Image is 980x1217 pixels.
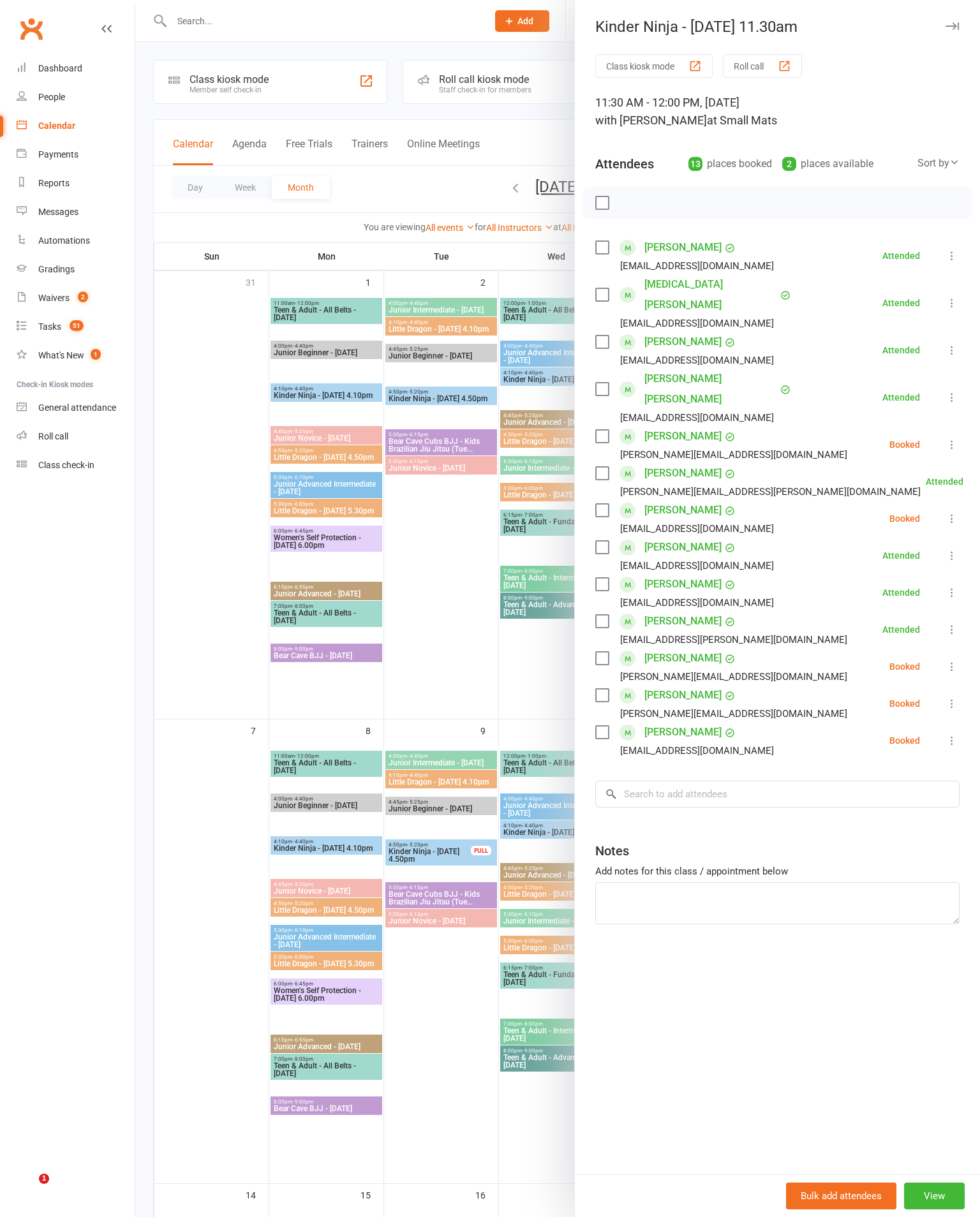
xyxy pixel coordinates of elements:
a: Automations [17,226,135,255]
a: [PERSON_NAME] [644,237,722,258]
a: [PERSON_NAME] [644,685,722,705]
a: What's New1 [17,341,135,370]
button: Bulk add attendees [786,1183,896,1209]
a: Waivers 2 [17,284,135,313]
a: Roll call [17,422,135,451]
div: [PERSON_NAME][EMAIL_ADDRESS][DOMAIN_NAME] [620,705,847,722]
a: Class kiosk mode [17,451,135,480]
div: Waivers [38,293,70,303]
a: [MEDICAL_DATA][PERSON_NAME] [644,274,777,315]
a: [PERSON_NAME] [644,648,722,668]
div: [EMAIL_ADDRESS][PERSON_NAME][DOMAIN_NAME] [620,631,847,648]
a: [PERSON_NAME] [PERSON_NAME] [644,369,777,409]
a: [PERSON_NAME] [644,574,722,594]
div: Calendar [38,121,75,131]
a: Messages [17,198,135,226]
span: 1 [39,1174,49,1184]
a: Clubworx [15,13,47,45]
a: [PERSON_NAME] [644,611,722,631]
div: [EMAIL_ADDRESS][DOMAIN_NAME] [620,594,774,611]
span: at Small Mats [707,114,777,127]
a: Calendar [17,112,135,140]
a: Payments [17,140,135,169]
div: Tasks [38,321,61,332]
div: [PERSON_NAME][EMAIL_ADDRESS][DOMAIN_NAME] [620,668,847,685]
div: places booked [688,155,772,173]
a: People [17,83,135,112]
a: [PERSON_NAME] [644,463,722,483]
iframe: Intercom live chat [13,1174,43,1204]
div: [EMAIL_ADDRESS][DOMAIN_NAME] [620,315,774,332]
a: [PERSON_NAME] [644,426,722,446]
a: General attendance kiosk mode [17,394,135,422]
a: Dashboard [17,54,135,83]
div: Attended [882,251,920,260]
div: Messages [38,207,78,217]
div: Booked [889,514,920,523]
div: [EMAIL_ADDRESS][DOMAIN_NAME] [620,258,774,274]
div: People [38,92,65,102]
div: Attendees [595,155,654,173]
div: Kinder Ninja - [DATE] 11.30am [575,18,980,36]
a: [PERSON_NAME] [644,722,722,742]
div: Attended [926,477,963,486]
div: Booked [889,699,920,708]
div: Attended [882,625,920,634]
div: 2 [782,157,796,171]
div: Gradings [38,264,75,274]
div: Attended [882,393,920,402]
span: with [PERSON_NAME] [595,114,707,127]
a: [PERSON_NAME] [644,537,722,557]
a: Gradings [17,255,135,284]
div: Booked [889,440,920,449]
div: places available [782,155,873,173]
div: Attended [882,299,920,307]
div: Reports [38,178,70,188]
div: Attended [882,346,920,355]
a: Reports [17,169,135,198]
div: Notes [595,842,629,860]
div: Booked [889,736,920,745]
div: [PERSON_NAME][EMAIL_ADDRESS][DOMAIN_NAME] [620,446,847,463]
div: Roll call [38,431,68,441]
div: [PERSON_NAME][EMAIL_ADDRESS][PERSON_NAME][DOMAIN_NAME] [620,483,921,500]
div: [EMAIL_ADDRESS][DOMAIN_NAME] [620,409,774,426]
span: 2 [78,291,88,302]
div: 11:30 AM - 12:00 PM, [DATE] [595,94,960,129]
div: [EMAIL_ADDRESS][DOMAIN_NAME] [620,557,774,574]
div: [EMAIL_ADDRESS][DOMAIN_NAME] [620,352,774,369]
div: Booked [889,662,920,671]
span: 51 [70,320,84,331]
div: Class check-in [38,460,94,470]
a: Tasks 51 [17,313,135,341]
a: [PERSON_NAME] [644,332,722,352]
div: Attended [882,551,920,560]
input: Search to add attendees [595,781,960,808]
div: 13 [688,157,702,171]
div: Payments [38,149,78,159]
div: [EMAIL_ADDRESS][DOMAIN_NAME] [620,520,774,537]
div: [EMAIL_ADDRESS][DOMAIN_NAME] [620,742,774,759]
div: Dashboard [38,63,82,73]
button: Class kiosk mode [595,54,713,78]
button: Roll call [723,54,802,78]
div: Attended [882,588,920,597]
div: Sort by [917,155,960,172]
div: What's New [38,350,84,360]
div: Add notes for this class / appointment below [595,864,960,879]
button: View [904,1183,965,1209]
div: General attendance [38,402,116,413]
div: Automations [38,235,90,246]
span: 1 [91,349,101,360]
a: [PERSON_NAME] [644,500,722,520]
